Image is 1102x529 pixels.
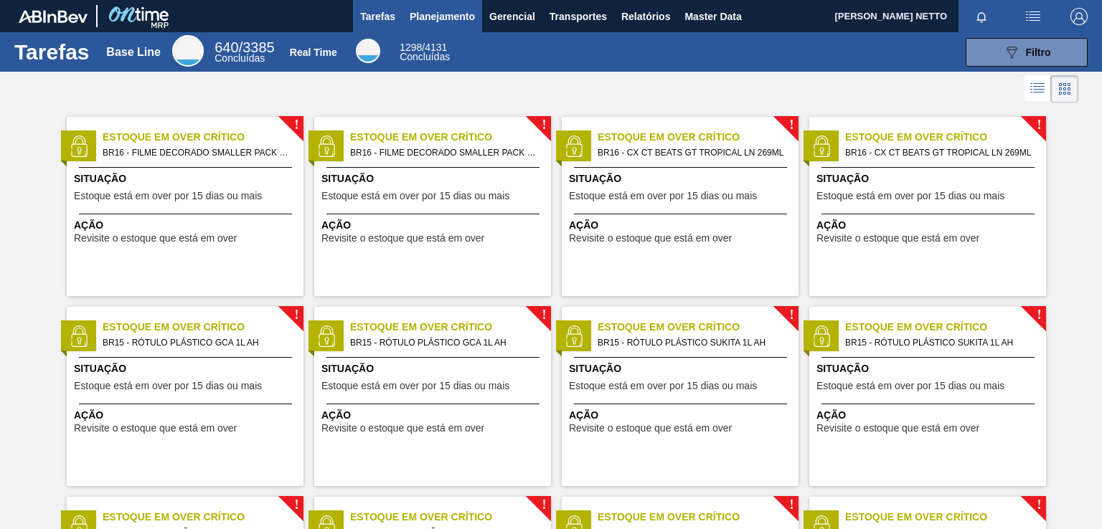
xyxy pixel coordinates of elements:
[542,500,546,510] span: !
[14,44,90,60] h1: Tarefas
[598,145,787,161] span: BR16 - CX CT BEATS GT TROPICAL LN 269ML
[400,42,422,53] span: 1298
[845,335,1035,351] span: BR15 - RÓTULO PLÁSTICO SUKITA 1L AH
[569,171,795,186] span: Situação
[316,135,337,157] img: status
[103,510,303,525] span: Estoque em Over Crítico
[1025,75,1051,103] div: Visão em Lista
[316,325,337,347] img: status
[321,233,484,244] span: Revisite o estoque que está em over
[400,51,450,62] span: Concluídas
[816,218,1042,233] span: Ação
[74,423,237,434] span: Revisite o estoque que está em over
[321,171,547,186] span: Situação
[845,130,1046,145] span: Estoque em Over Crítico
[321,218,547,233] span: Ação
[816,408,1042,423] span: Ação
[489,8,535,25] span: Gerencial
[74,361,300,376] span: Situação
[1037,120,1041,130] span: !
[68,135,90,157] img: status
[360,8,395,25] span: Tarefas
[569,361,795,376] span: Situação
[356,39,380,63] div: Real Time
[569,191,757,201] span: Estoque está em over por 15 dias ou mais
[74,191,262,201] span: Estoque está em over por 15 dias ou mais
[621,8,670,25] span: Relatórios
[598,510,799,525] span: Estoque em Over Crítico
[789,120,793,130] span: !
[103,320,303,335] span: Estoque em Over Crítico
[542,120,546,130] span: !
[400,42,447,53] span: / 4131
[74,218,300,233] span: Ação
[550,8,607,25] span: Transportes
[410,8,475,25] span: Planejamento
[400,43,450,62] div: Real Time
[816,171,1042,186] span: Situação
[816,191,1004,201] span: Estoque está em over por 15 dias ou mais
[19,10,88,23] img: TNhmsLtSVTkK8tSr43FrP2fwEKptu5GPRR3wAAAABJRU5ErkJggg==
[598,130,799,145] span: Estoque em Over Crítico
[845,510,1046,525] span: Estoque em Over Crítico
[103,130,303,145] span: Estoque em Over Crítico
[106,46,161,59] div: Base Line
[816,423,979,434] span: Revisite o estoque que está em over
[321,381,509,391] span: Estoque está em over por 15 dias ou mais
[294,120,298,130] span: !
[1037,310,1041,320] span: !
[845,320,1046,335] span: Estoque em Over Crítico
[845,145,1035,161] span: BR16 - CX CT BEATS GT TROPICAL LN 269ML
[350,335,540,351] span: BR15 - RÓTULO PLÁSTICO GCA 1L AH
[294,310,298,320] span: !
[215,52,265,64] span: Concluídas
[816,381,1004,391] span: Estoque está em over por 15 dias ou mais
[542,310,546,320] span: !
[1026,47,1051,58] span: Filtro
[569,408,795,423] span: Ação
[215,39,274,55] span: / 3385
[74,408,300,423] span: Ação
[350,510,551,525] span: Estoque em Over Crítico
[966,38,1088,67] button: Filtro
[789,500,793,510] span: !
[350,145,540,161] span: BR16 - FILME DECORADO SMALLER PACK 269ML
[321,191,509,201] span: Estoque está em over por 15 dias ou mais
[321,423,484,434] span: Revisite o estoque que está em over
[569,218,795,233] span: Ação
[816,233,979,244] span: Revisite o estoque que está em over
[569,423,732,434] span: Revisite o estoque que está em over
[350,130,551,145] span: Estoque em Over Crítico
[215,39,238,55] span: 640
[350,320,551,335] span: Estoque em Over Crítico
[74,171,300,186] span: Situação
[598,320,799,335] span: Estoque em Over Crítico
[569,381,757,391] span: Estoque está em over por 15 dias ou mais
[68,325,90,347] img: status
[74,233,237,244] span: Revisite o estoque que está em over
[1070,8,1088,25] img: Logout
[74,381,262,391] span: Estoque está em over por 15 dias ou mais
[959,6,1004,27] button: Notificações
[569,233,732,244] span: Revisite o estoque que está em over
[563,325,585,347] img: status
[789,310,793,320] span: !
[172,35,204,67] div: Base Line
[103,335,292,351] span: BR15 - RÓTULO PLÁSTICO GCA 1L AH
[294,500,298,510] span: !
[215,42,274,63] div: Base Line
[563,135,585,157] img: status
[598,335,787,351] span: BR15 - RÓTULO PLÁSTICO SUKITA 1L AH
[321,408,547,423] span: Ação
[816,361,1042,376] span: Situação
[1025,8,1042,25] img: userActions
[103,145,292,161] span: BR16 - FILME DECORADO SMALLER PACK 269ML
[290,47,337,58] div: Real Time
[684,8,741,25] span: Master Data
[1051,75,1078,103] div: Visão em Cards
[811,135,832,157] img: status
[811,325,832,347] img: status
[1037,500,1041,510] span: !
[321,361,547,376] span: Situação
